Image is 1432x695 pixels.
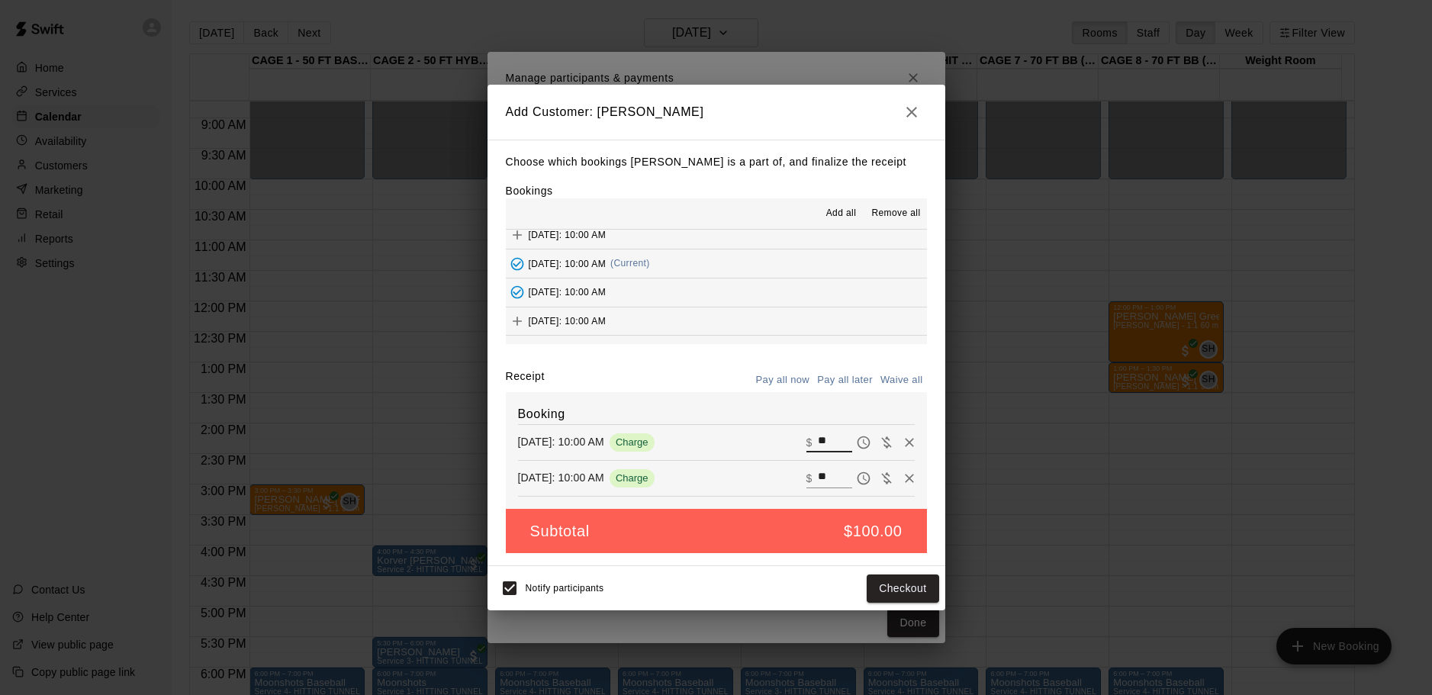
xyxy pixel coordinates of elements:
span: Charge [610,472,655,484]
button: Add[DATE], September 01: 10:00 AM [506,336,927,364]
span: Charge [610,436,655,448]
span: Add [506,228,529,240]
span: Add [506,314,529,326]
button: Pay all now [752,368,814,392]
span: Pay later [852,471,875,484]
span: Pay later [852,435,875,448]
label: Bookings [506,185,553,197]
button: Add all [816,201,865,226]
button: Added - Collect Payment [506,281,529,304]
h2: Add Customer: [PERSON_NAME] [488,85,945,140]
button: Add[DATE]: 10:00 AM [506,307,927,336]
span: [DATE]: 10:00 AM [529,287,607,298]
button: Remove all [865,201,926,226]
p: [DATE]: 10:00 AM [518,470,604,485]
span: [DATE], September 01: 10:00 AM [529,344,673,355]
span: [DATE]: 10:00 AM [529,315,607,326]
button: Added - Collect Payment [506,253,529,275]
label: Receipt [506,368,545,392]
button: Waive all [877,368,927,392]
h5: Subtotal [530,521,590,542]
button: Added - Collect Payment[DATE]: 10:00 AM(Current) [506,249,927,278]
span: Add [506,343,529,355]
span: Remove all [871,206,920,221]
span: (Current) [610,258,650,269]
h6: Booking [518,404,915,424]
button: Pay all later [813,368,877,392]
button: Remove [898,467,921,490]
span: Notify participants [526,584,604,594]
p: $ [806,435,813,450]
button: Remove [898,431,921,454]
span: Waive payment [875,471,898,484]
span: [DATE]: 10:00 AM [529,229,607,240]
span: [DATE]: 10:00 AM [529,258,607,269]
span: Add all [826,206,857,221]
p: $ [806,471,813,486]
p: Choose which bookings [PERSON_NAME] is a part of, and finalize the receipt [506,153,927,172]
button: Add[DATE]: 10:00 AM [506,221,927,249]
button: Added - Collect Payment[DATE]: 10:00 AM [506,278,927,307]
p: [DATE]: 10:00 AM [518,434,604,449]
button: Checkout [867,574,938,603]
h5: $100.00 [844,521,903,542]
span: Waive payment [875,435,898,448]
